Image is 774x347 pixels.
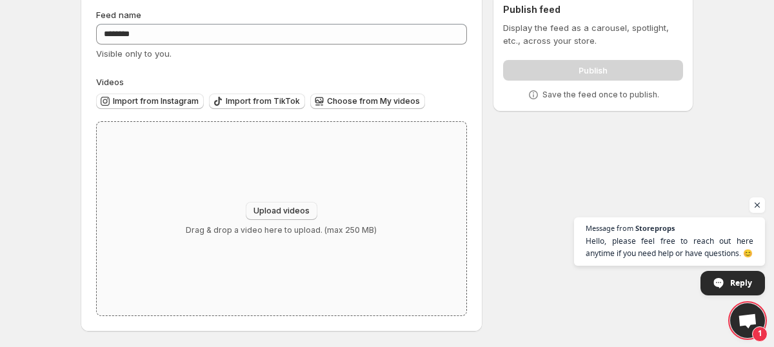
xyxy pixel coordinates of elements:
button: Upload videos [246,202,317,220]
span: Upload videos [253,206,310,216]
button: Import from TikTok [209,94,305,109]
span: Storeprops [635,224,675,232]
span: Import from TikTok [226,96,300,106]
h2: Publish feed [503,3,683,16]
p: Drag & drop a video here to upload. (max 250 MB) [186,225,377,235]
span: Message from [586,224,633,232]
p: Display the feed as a carousel, spotlight, etc., across your store. [503,21,683,47]
span: Choose from My videos [327,96,420,106]
span: 1 [752,326,768,342]
p: Save the feed once to publish. [542,90,659,100]
span: Reply [730,272,752,294]
span: Feed name [96,10,141,20]
button: Choose from My videos [310,94,425,109]
button: Import from Instagram [96,94,204,109]
span: Visible only to you. [96,48,172,59]
span: Import from Instagram [113,96,199,106]
span: Hello, please feel free to reach out here anytime if you need help or have questions. 😊 [586,235,753,259]
div: Open chat [730,303,765,338]
span: Videos [96,77,124,87]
